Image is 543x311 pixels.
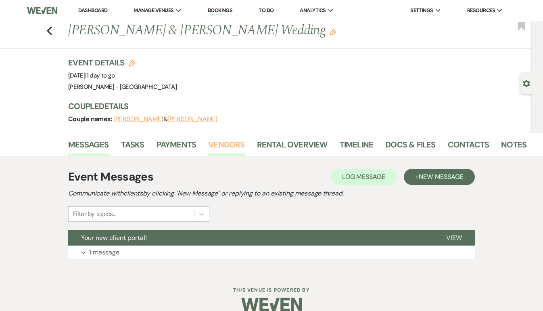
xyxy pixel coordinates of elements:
[87,71,115,80] span: 1 day to go
[68,71,115,80] span: [DATE]
[157,138,196,156] a: Payments
[68,138,109,156] a: Messages
[113,115,217,123] span: &
[167,116,217,122] button: [PERSON_NAME]
[340,138,374,156] a: Timeline
[208,138,244,156] a: Vendors
[501,138,526,156] a: Notes
[523,79,530,87] button: Open lead details
[330,28,336,36] button: Edit
[404,169,475,185] button: +New Message
[81,233,147,242] span: Your new client portal!
[385,138,435,156] a: Docs & Files
[68,21,430,40] h1: [PERSON_NAME] & [PERSON_NAME] Wedding
[300,6,326,15] span: Analytics
[257,138,328,156] a: Rental Overview
[68,246,475,259] button: 1 message
[85,71,115,80] span: |
[342,172,385,181] span: Log Message
[446,233,462,242] span: View
[68,101,520,112] h3: Couple Details
[68,83,177,91] span: [PERSON_NAME] - [GEOGRAPHIC_DATA]
[419,172,464,181] span: New Message
[89,247,119,258] p: 1 message
[68,57,177,68] h3: Event Details
[73,209,116,219] div: Filter by topics...
[467,6,495,15] span: Resources
[113,116,163,122] button: [PERSON_NAME]
[78,7,107,14] a: Dashboard
[121,138,144,156] a: Tasks
[433,230,475,246] button: View
[27,2,57,19] img: Weven Logo
[68,168,153,185] h1: Event Messages
[68,230,433,246] button: Your new client portal!
[208,7,233,15] a: Bookings
[134,6,173,15] span: Manage Venues
[410,6,433,15] span: Settings
[331,169,397,185] button: Log Message
[68,115,113,123] span: Couple names:
[68,189,475,198] h2: Communicate with clients by clicking "New Message" or replying to an existing message thread.
[448,138,489,156] a: Contacts
[259,7,274,14] a: To Do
